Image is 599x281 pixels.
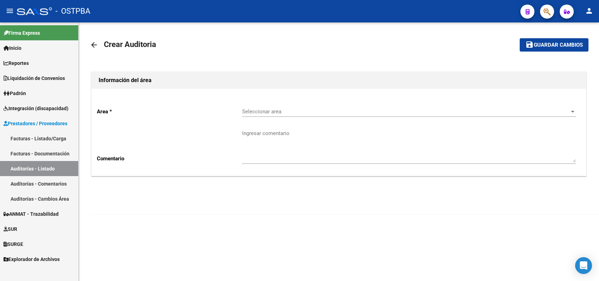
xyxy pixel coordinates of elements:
span: Explorador de Archivos [4,255,60,263]
p: Area * [97,108,242,115]
span: Guardar cambios [534,42,583,48]
mat-icon: arrow_back [90,41,98,49]
mat-icon: menu [6,7,14,15]
span: Integración (discapacidad) [4,105,68,112]
span: SUR [4,225,17,233]
span: Inicio [4,44,21,52]
button: Guardar cambios [520,38,588,51]
span: Padrón [4,89,26,97]
span: SURGE [4,240,23,248]
span: Crear Auditoria [104,40,156,49]
span: Reportes [4,59,29,67]
span: ANMAT - Trazabilidad [4,210,59,218]
p: Comentario [97,155,242,162]
h1: Información del área [99,75,579,86]
mat-icon: person [585,7,593,15]
span: Liquidación de Convenios [4,74,65,82]
mat-icon: save [525,40,534,49]
span: Seleccionar area [242,108,570,115]
span: Firma Express [4,29,40,37]
span: Prestadores / Proveedores [4,120,67,127]
span: - OSTPBA [55,4,90,19]
div: Open Intercom Messenger [575,257,592,274]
